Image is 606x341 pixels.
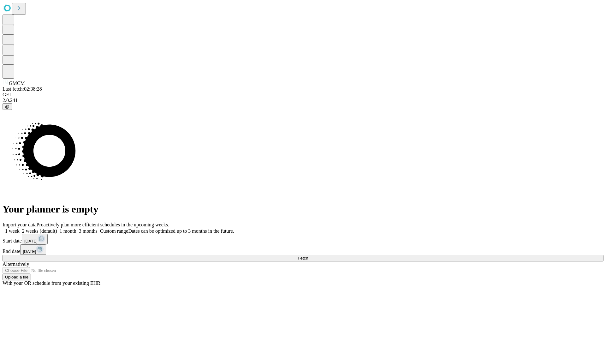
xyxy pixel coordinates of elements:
[22,234,48,244] button: [DATE]
[5,228,20,234] span: 1 week
[3,222,37,227] span: Import your data
[3,92,603,98] div: GEI
[3,103,12,110] button: @
[100,228,128,234] span: Custom range
[3,255,603,261] button: Fetch
[37,222,169,227] span: Proactively plan more efficient schedules in the upcoming weeks.
[24,239,38,243] span: [DATE]
[128,228,234,234] span: Dates can be optimized up to 3 months in the future.
[20,244,46,255] button: [DATE]
[3,261,29,267] span: Alternatively
[3,234,603,244] div: Start date
[22,228,57,234] span: 2 weeks (default)
[60,228,76,234] span: 1 month
[79,228,98,234] span: 3 months
[3,280,100,286] span: With your OR schedule from your existing EHR
[3,244,603,255] div: End date
[3,98,603,103] div: 2.0.241
[3,203,603,215] h1: Your planner is empty
[9,81,25,86] span: GMCM
[3,86,42,92] span: Last fetch: 02:38:28
[5,104,9,109] span: @
[298,256,308,260] span: Fetch
[23,249,36,254] span: [DATE]
[3,274,31,280] button: Upload a file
